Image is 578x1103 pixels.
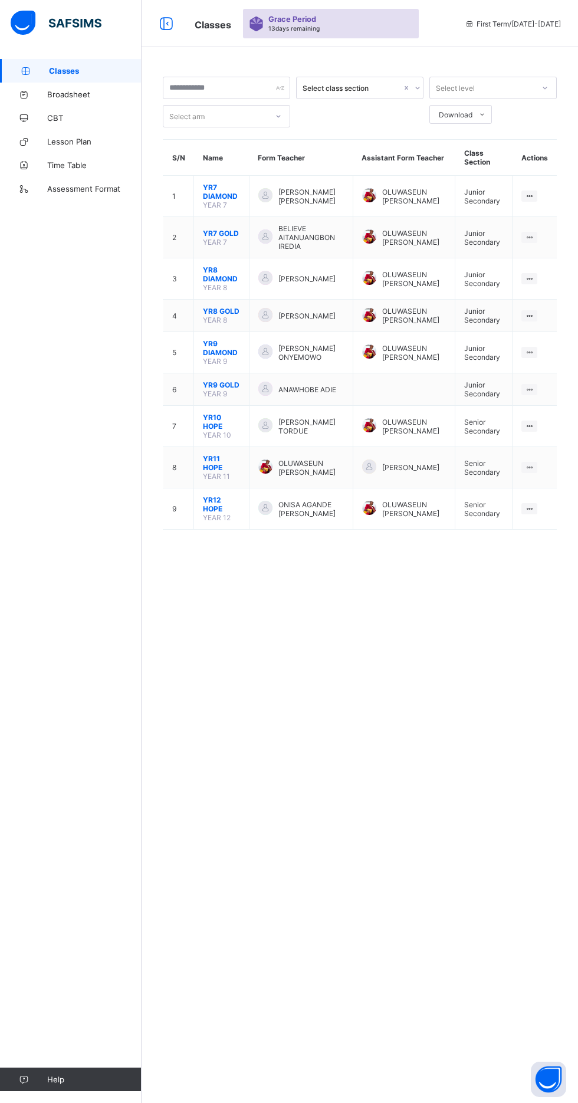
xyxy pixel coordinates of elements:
[203,413,240,431] span: YR10 HOPE
[464,270,500,288] span: Junior Secondary
[382,344,446,362] span: OLUWASEUN [PERSON_NAME]
[439,110,472,119] span: Download
[268,15,316,24] span: Grace Period
[49,66,142,75] span: Classes
[47,113,142,123] span: CBT
[382,229,446,247] span: OLUWASEUN [PERSON_NAME]
[169,105,205,127] div: Select arm
[203,454,240,472] span: YR11 HOPE
[203,380,240,389] span: YR9 GOLD
[382,418,446,435] span: OLUWASEUN [PERSON_NAME]
[249,17,264,31] img: sticker-purple.71386a28dfed39d6af7621340158ba97.svg
[464,229,500,247] span: Junior Secondary
[436,77,475,99] div: Select level
[464,344,500,362] span: Junior Secondary
[465,19,561,28] span: session/term information
[194,140,249,176] th: Name
[382,188,446,205] span: OLUWASEUN [PERSON_NAME]
[278,418,344,435] span: [PERSON_NAME] TORDUE
[455,140,513,176] th: Class Section
[203,431,231,439] span: YEAR 10
[163,447,194,488] td: 8
[163,176,194,217] td: 1
[382,500,446,518] span: OLUWASEUN [PERSON_NAME]
[163,217,194,258] td: 2
[303,84,402,93] div: Select class section
[203,283,227,292] span: YEAR 8
[203,316,227,324] span: YEAR 8
[163,140,194,176] th: S/N
[464,500,500,518] span: Senior Secondary
[47,160,142,170] span: Time Table
[163,300,194,332] td: 4
[278,344,344,362] span: [PERSON_NAME] ONYEMOWO
[203,495,240,513] span: YR12 HOPE
[47,90,142,99] span: Broadsheet
[382,270,446,288] span: OLUWASEUN [PERSON_NAME]
[268,25,320,32] span: 13 days remaining
[464,188,500,205] span: Junior Secondary
[464,459,500,477] span: Senior Secondary
[203,201,227,209] span: YEAR 7
[203,265,240,283] span: YR8 DIAMOND
[278,274,336,283] span: [PERSON_NAME]
[203,339,240,357] span: YR9 DIAMOND
[163,332,194,373] td: 5
[203,389,227,398] span: YEAR 9
[203,472,230,481] span: YEAR 11
[249,140,353,176] th: Form Teacher
[278,500,344,518] span: ONISA AGANDE [PERSON_NAME]
[203,513,231,522] span: YEAR 12
[11,11,101,35] img: safsims
[47,184,142,193] span: Assessment Format
[163,406,194,447] td: 7
[195,19,231,31] span: Classes
[203,183,240,201] span: YR7 DIAMOND
[464,418,500,435] span: Senior Secondary
[531,1062,566,1097] button: Open asap
[163,258,194,300] td: 3
[382,463,439,472] span: [PERSON_NAME]
[203,357,227,366] span: YEAR 9
[203,307,240,316] span: YR8 GOLD
[163,488,194,530] td: 9
[513,140,557,176] th: Actions
[464,380,500,398] span: Junior Secondary
[464,307,500,324] span: Junior Secondary
[47,1075,141,1084] span: Help
[278,311,336,320] span: [PERSON_NAME]
[278,459,344,477] span: OLUWASEUN [PERSON_NAME]
[163,373,194,406] td: 6
[353,140,455,176] th: Assistant Form Teacher
[382,307,446,324] span: OLUWASEUN [PERSON_NAME]
[278,188,344,205] span: [PERSON_NAME] [PERSON_NAME]
[203,238,227,247] span: YEAR 7
[278,385,336,394] span: ANAWHOBE ADIE
[47,137,142,146] span: Lesson Plan
[203,229,240,238] span: YR7 GOLD
[278,224,344,251] span: BELIEVE AITANUANGBON IREDIA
